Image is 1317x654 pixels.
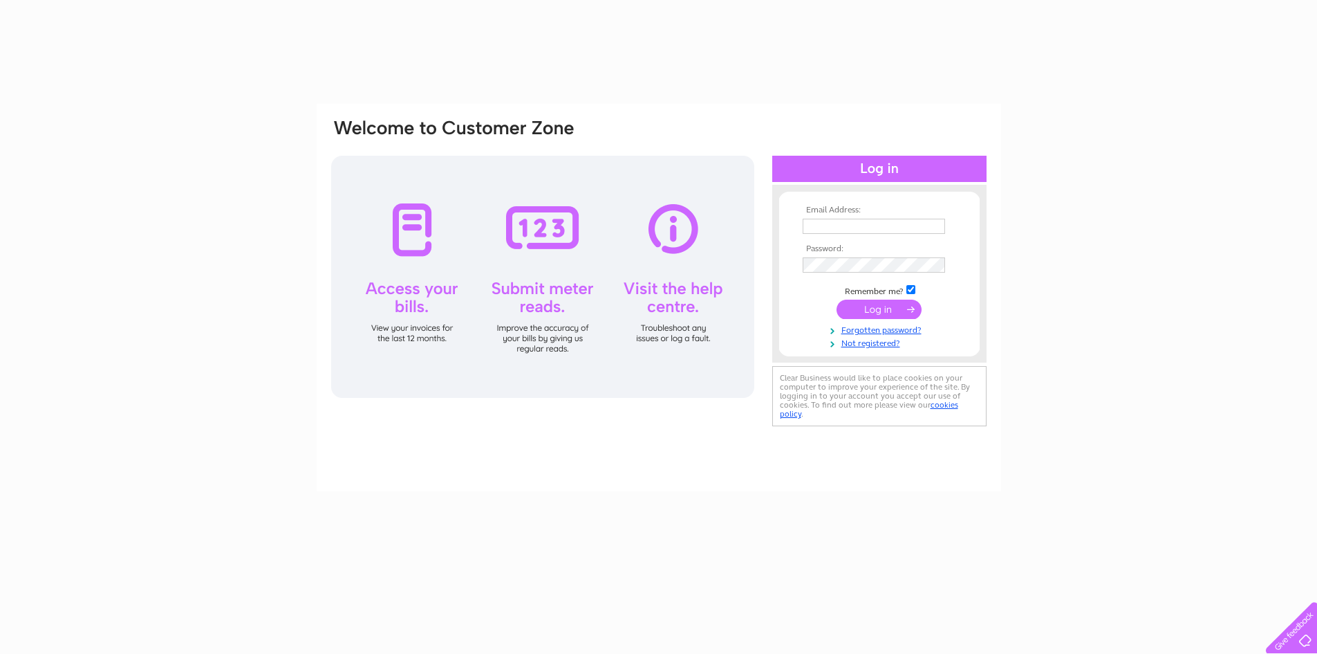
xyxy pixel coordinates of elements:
[799,206,960,215] th: Email Address:
[803,336,960,349] a: Not registered?
[799,283,960,297] td: Remember me?
[772,366,987,426] div: Clear Business would like to place cookies on your computer to improve your experience of the sit...
[837,300,922,319] input: Submit
[799,244,960,254] th: Password:
[803,323,960,336] a: Forgotten password?
[780,400,958,419] a: cookies policy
